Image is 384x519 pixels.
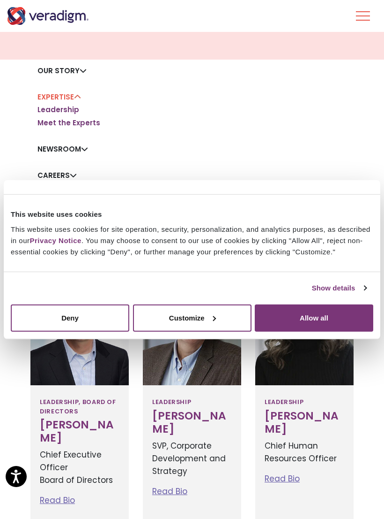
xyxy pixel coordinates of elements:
div: This website uses cookies [11,209,373,220]
a: Meet the Experts [37,118,100,128]
button: Allow all [255,304,373,331]
button: Customize [133,304,251,331]
a: Expertise [37,92,81,102]
button: Deny [11,304,129,331]
span: Leadership, Board of Directors [40,395,119,419]
div: This website uses cookies for site operation, security, personalization, and analytics purposes, ... [11,223,373,257]
h3: [PERSON_NAME] [40,419,119,445]
span: Leadership [152,395,191,410]
p: SVP, Corporate Development and Strategy [152,440,232,478]
a: Read Bio [152,486,187,497]
button: Toggle Navigation Menu [356,4,370,28]
span: Leadership [265,395,303,410]
p: Chief Executive Officer Board of Directors [40,449,119,487]
h3: [PERSON_NAME] [152,410,232,436]
a: Read Bio [40,495,75,506]
a: Read Bio [265,473,300,484]
a: Leadership [37,105,79,114]
a: Privacy Notice [30,236,81,244]
a: Our Story [37,66,87,76]
h3: [PERSON_NAME] [265,410,344,436]
a: Newsroom [37,144,88,154]
a: Careers [37,170,77,180]
img: Veradigm logo [7,7,89,25]
a: Show details [312,282,366,294]
p: Chief Human Resources Officer [265,440,344,465]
